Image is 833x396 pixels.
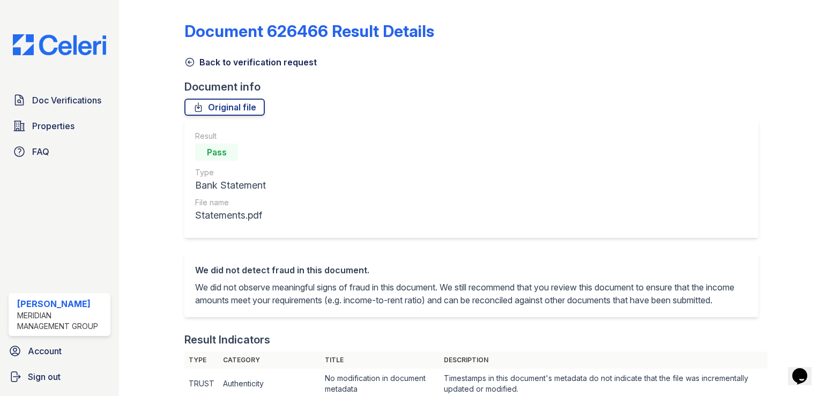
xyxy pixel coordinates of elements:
[9,141,110,162] a: FAQ
[195,208,266,223] div: Statements.pdf
[184,332,270,347] div: Result Indicators
[184,352,219,369] th: Type
[788,353,822,385] iframe: chat widget
[17,297,106,310] div: [PERSON_NAME]
[184,99,265,116] a: Original file
[184,21,434,41] a: Document 626466 Result Details
[195,197,266,208] div: File name
[195,144,238,161] div: Pass
[195,281,748,307] p: We did not observe meaningful signs of fraud in this document. We still recommend that you review...
[17,310,106,332] div: Meridian Management Group
[9,115,110,137] a: Properties
[28,370,61,383] span: Sign out
[32,119,75,132] span: Properties
[184,56,317,69] a: Back to verification request
[219,352,321,369] th: Category
[28,345,62,357] span: Account
[195,178,266,193] div: Bank Statement
[321,352,440,369] th: Title
[4,340,115,362] a: Account
[195,167,266,178] div: Type
[195,131,266,141] div: Result
[9,89,110,111] a: Doc Verifications
[4,366,115,387] a: Sign out
[195,264,748,277] div: We did not detect fraud in this document.
[32,94,101,107] span: Doc Verifications
[184,79,767,94] div: Document info
[4,34,115,55] img: CE_Logo_Blue-a8612792a0a2168367f1c8372b55b34899dd931a85d93a1a3d3e32e68fde9ad4.png
[440,352,768,369] th: Description
[32,145,49,158] span: FAQ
